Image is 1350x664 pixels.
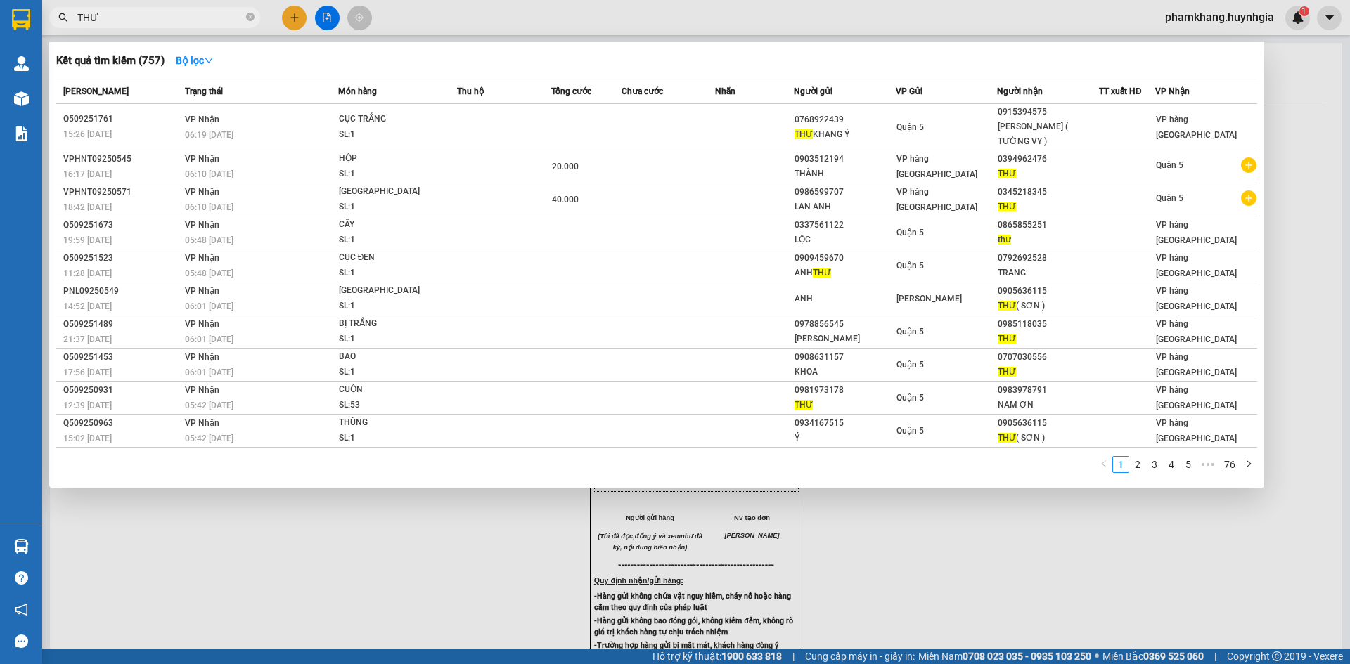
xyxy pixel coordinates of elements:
span: THƯ [795,400,813,410]
div: ( SƠN ) [998,299,1098,313]
span: plus-circle [1241,157,1256,173]
span: THƯ [998,301,1016,311]
div: Q509251453 [63,350,181,365]
span: Quận 5 [896,393,924,403]
div: Ý [795,431,895,445]
div: 0905636115 [998,416,1098,431]
div: CỤC ĐEN [339,250,444,266]
a: 4 [1164,457,1179,472]
li: Next 5 Pages [1197,456,1219,473]
span: Nhãn [715,86,735,96]
span: right [1245,460,1253,468]
span: [PERSON_NAME] [896,294,962,304]
div: SL: 1 [339,167,444,182]
span: Người gửi [794,86,832,96]
span: Quận 5 [896,360,924,370]
div: THÙNG [339,415,444,431]
span: THƯ [998,367,1016,377]
div: [PERSON_NAME] ( TƯỜNG VY ) [998,119,1098,149]
span: 11:28 [DATE] [63,268,112,278]
button: right [1240,456,1257,473]
span: Nhận: [165,13,198,28]
div: CÂY [339,217,444,233]
img: warehouse-icon [14,539,29,554]
img: logo-vxr [12,9,30,30]
span: VP hàng [GEOGRAPHIC_DATA] [1156,319,1237,344]
span: Người nhận [997,86,1043,96]
span: Món hàng [338,86,377,96]
div: SL: 1 [339,299,444,314]
div: KHOA [795,365,895,379]
span: VP Nhận [185,418,219,428]
span: 17:56 [DATE] [63,367,112,377]
span: VP Nhận [185,385,219,395]
div: 0963910808 [165,46,263,65]
div: 0903512194 [795,152,895,167]
li: 76 [1219,456,1240,473]
span: 21:37 [DATE] [63,334,112,344]
div: SL: 1 [339,365,444,380]
div: ANH [795,292,895,306]
span: Quận 5 [1156,193,1183,203]
div: 0337561122 [795,218,895,233]
strong: Bộ lọc [176,55,214,66]
div: PHỤNG [165,29,263,46]
div: [PERSON_NAME] [795,332,895,346]
div: 0905636115 [998,284,1098,299]
span: THƯ [998,202,1016,211]
div: SL: 1 [339,233,444,248]
span: THƯ [998,433,1016,443]
div: SL: 53 [339,398,444,413]
div: 0981973178 [795,383,895,398]
span: 40.000 [552,195,579,204]
div: Q509251489 [63,317,181,332]
span: Quận 5 [896,261,924,271]
span: 15:26 [DATE] [63,129,112,139]
div: 0905252829 [12,63,155,82]
span: VP hàng [GEOGRAPHIC_DATA] [1156,115,1237,140]
div: 0345218345 [998,185,1098,200]
div: ( SƠN ) [998,431,1098,445]
span: 05:42 [DATE] [185,434,233,443]
span: VP Nhận [185,154,219,164]
span: 14:52 [DATE] [63,301,112,311]
div: SL: 1 [339,200,444,215]
span: Trạng thái [185,86,223,96]
div: 30.000 [162,91,264,125]
span: 16:17 [DATE] [63,169,112,179]
span: VP hàng [GEOGRAPHIC_DATA] [1156,385,1237,410]
span: 20.000 [552,162,579,171]
div: CUỘN [339,382,444,398]
li: Next Page [1240,456,1257,473]
div: Quận 5 [165,12,263,29]
div: LỘC [795,233,895,247]
div: Q509250963 [63,416,181,431]
span: VP hàng [GEOGRAPHIC_DATA] [896,187,977,212]
span: Quận 5 [896,327,924,337]
button: Bộ lọcdown [165,49,225,72]
span: Gửi: [12,13,34,28]
a: 76 [1220,457,1240,472]
span: Quận 5 [896,122,924,132]
span: VP hàng [GEOGRAPHIC_DATA] [1156,418,1237,443]
div: 0792692528 [998,251,1098,266]
span: TT xuất HĐ [1099,86,1142,96]
div: VP hàng [GEOGRAPHIC_DATA] [12,12,155,46]
div: KHANG Ý [795,127,895,142]
div: TÀI DUNG [12,46,155,63]
span: 05:48 [DATE] [185,235,233,245]
div: 0915394575 [998,105,1098,119]
span: ••• [1197,456,1219,473]
span: 19:59 [DATE] [63,235,112,245]
div: VPHNT09250545 [63,152,181,167]
div: Q509251761 [63,112,181,126]
div: [GEOGRAPHIC_DATA] [339,283,444,299]
span: THƯ [795,129,813,139]
a: 1 [1113,457,1129,472]
span: Thu hộ [457,86,484,96]
span: Quận 5 [896,228,924,237]
div: 0768922439 [795,112,895,127]
div: THÀNH [795,167,895,181]
span: close-circle [246,11,255,25]
a: 5 [1181,457,1196,472]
